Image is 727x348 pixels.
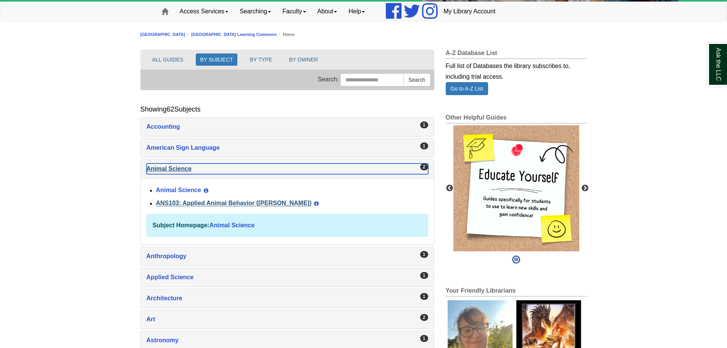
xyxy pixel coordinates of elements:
[196,53,237,66] button: BY SUBJECT
[446,50,587,59] h2: A-Z Database List
[174,2,234,21] a: Access Services
[141,178,434,244] div: Animal Science
[420,163,428,170] div: 2
[420,314,428,321] div: 2
[453,125,579,251] img: Educate yourself! Guides specifically for students to use to learn new skills and gain confidence!
[420,251,428,258] div: 1
[420,272,428,279] div: 1
[140,31,587,38] nav: breadcrumb
[277,2,312,21] a: Faculty
[147,121,428,132] a: Accounting
[167,105,174,113] span: 62
[285,53,322,66] button: BY OWNER
[343,2,371,21] a: Help
[147,142,428,153] a: American Sign Language
[318,76,339,83] span: Search:
[446,287,587,296] h2: Your Friendly Librarians
[420,121,428,128] div: 1
[510,251,522,268] button: Pause
[277,31,295,38] li: Home
[446,185,453,192] button: Previous
[446,114,587,123] h2: Other Helpful Guides
[147,335,428,346] a: Astronomy
[420,293,428,300] div: 1
[140,105,201,113] h2: Showing Subjects
[446,59,587,82] div: Full list of Databases the library subscribes to, including trial access.
[156,200,312,207] a: ANS103: Applied Animal Behavior ([PERSON_NAME])
[234,2,277,21] a: Searching
[340,73,404,86] input: Search this Group
[581,185,589,192] button: Next
[147,314,428,325] a: Art
[438,2,501,21] a: My Library Account
[153,222,210,228] strong: Subject Homepage:
[147,251,428,262] a: Anthropology
[453,125,579,251] div: This box contains rotating images
[246,53,277,66] button: BY TYPE
[191,32,277,37] a: [GEOGRAPHIC_DATA] Learning Commons
[420,335,428,342] div: 1
[147,272,428,283] a: Applied Science
[312,2,343,21] a: About
[147,163,428,174] a: Animal Science
[446,82,488,95] a: Go to A-Z List
[210,222,255,228] a: Animal Science
[420,142,428,149] div: 1
[156,187,201,194] a: Animal Science
[148,53,188,66] button: ALL GUIDES
[140,32,185,37] a: [GEOGRAPHIC_DATA]
[403,73,430,86] button: Search
[147,293,428,304] a: Architecture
